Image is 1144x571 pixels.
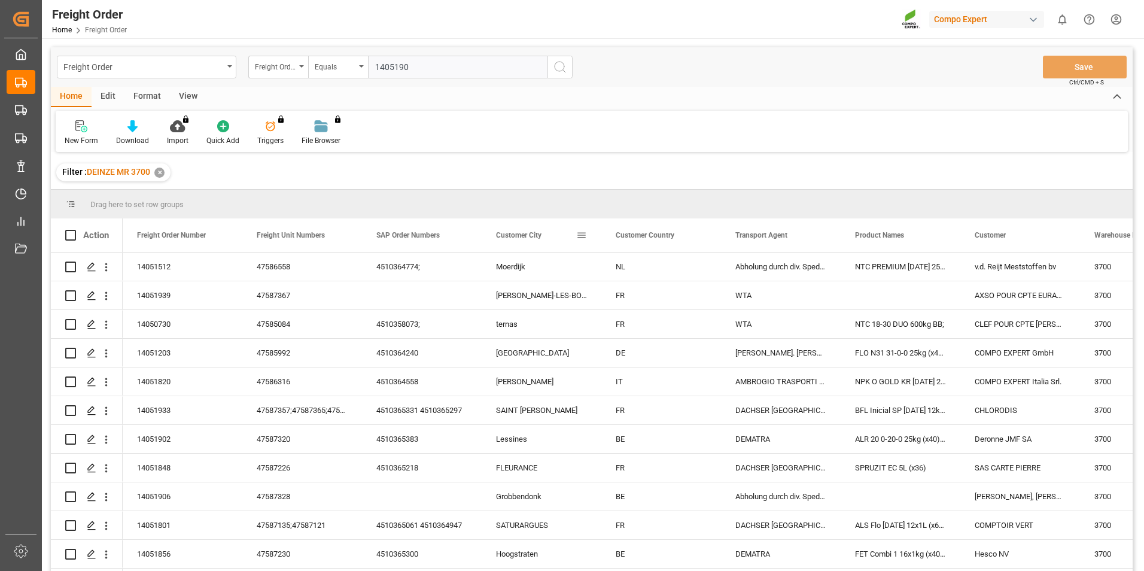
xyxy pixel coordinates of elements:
div: BFL Inicial SP [DATE] 12kg (x50) spPAL;BFL KELP BIO SL (2024) 10L (x60) FR *PD;BFL Si SL (new) 10... [841,396,960,424]
button: Help Center [1076,6,1103,33]
button: search button [547,56,573,78]
div: 4510365383 [362,425,482,453]
div: 47585084 [242,310,362,338]
div: New Form [65,135,98,146]
span: Customer Country [616,231,674,239]
div: Lessines [482,425,601,453]
div: 47585992 [242,339,362,367]
span: Product Names [855,231,904,239]
div: NTC 18-30 DUO 600kg BB; [841,310,960,338]
div: Press SPACE to select this row. [51,425,123,454]
div: FR [601,511,721,539]
div: COMPO EXPERT GmbH [960,339,1080,367]
span: Freight Order Number [137,231,206,239]
div: FLO N31 31-0-0 25kg (x40) INT [841,339,960,367]
div: 14051906 [123,482,242,511]
div: 4510364558 [362,367,482,396]
div: Freight Order [63,59,223,74]
div: FLEURANCE [482,454,601,482]
div: Moerdijk [482,253,601,281]
div: Hoogstraten [482,540,601,568]
button: Save [1043,56,1127,78]
div: [PERSON_NAME]-LES-BOULOC [482,281,601,309]
div: Download [116,135,149,146]
div: 14051848 [123,454,242,482]
div: v.d. Reijt Meststoffen bv [960,253,1080,281]
div: 14051933 [123,396,242,424]
div: COMPTOIR VERT [960,511,1080,539]
span: Customer City [496,231,541,239]
div: Format [124,87,170,107]
div: AMBROGIO TRASPORTI S.P.A. [721,367,841,396]
div: FR [601,281,721,309]
div: Press SPACE to select this row. [51,511,123,540]
span: Ctrl/CMD + S [1069,78,1104,87]
button: open menu [308,56,368,78]
div: Abholung durch div. Spediteure [721,482,841,511]
div: 4510365218 [362,454,482,482]
div: 47587357;47587365;47587356 [242,396,362,424]
div: Press SPACE to select this row. [51,540,123,569]
div: BE [601,540,721,568]
div: WTA [721,281,841,309]
div: 4510364240 [362,339,482,367]
div: ternas [482,310,601,338]
div: Press SPACE to select this row. [51,367,123,396]
div: Edit [92,87,124,107]
div: Hesco NV [960,540,1080,568]
img: Screenshot%202023-09-29%20at%2010.02.21.png_1712312052.png [902,9,921,30]
div: 47586558 [242,253,362,281]
div: [PERSON_NAME]. [PERSON_NAME] GmbH & Co. KG [721,339,841,367]
div: 14051939 [123,281,242,309]
div: Compo Expert [929,11,1044,28]
div: AXSO POUR CPTE EURALIS CEREALES [960,281,1080,309]
span: DEINZE MR 3700 [87,167,150,177]
div: Action [83,230,109,241]
div: Press SPACE to select this row. [51,310,123,339]
button: open menu [248,56,308,78]
div: DE [601,339,721,367]
div: 47587230 [242,540,362,568]
div: ✕ [154,168,165,178]
div: Quick Add [206,135,239,146]
span: Filter : [62,167,87,177]
div: BE [601,425,721,453]
div: Press SPACE to select this row. [51,339,123,367]
div: DACHSER [GEOGRAPHIC_DATA] N.V./S.A [721,396,841,424]
div: FR [601,310,721,338]
div: 47587328 [242,482,362,511]
a: Home [52,26,72,34]
div: [PERSON_NAME], [PERSON_NAME] & Co N.V. [960,482,1080,511]
div: 14051820 [123,367,242,396]
div: BE [601,482,721,511]
div: Press SPACE to select this row. [51,396,123,425]
button: show 0 new notifications [1049,6,1076,33]
div: NL [601,253,721,281]
div: DACHSER [GEOGRAPHIC_DATA] N.V./S.A [721,511,841,539]
div: DEMATRA [721,540,841,568]
span: SAP Order Numbers [376,231,440,239]
div: SAS CARTE PIERRE [960,454,1080,482]
div: 4510365061 4510364947 [362,511,482,539]
div: NTC PREMIUM [DATE] 25kg (x40) FR,EN,BNL; [841,253,960,281]
div: SPRUZIT EC 5L (x36) [841,454,960,482]
div: SAINT [PERSON_NAME] [482,396,601,424]
div: 4510365300 [362,540,482,568]
div: Press SPACE to select this row. [51,482,123,511]
div: 14051902 [123,425,242,453]
div: [PERSON_NAME] [482,367,601,396]
div: 14050730 [123,310,242,338]
div: 4510364774; [362,253,482,281]
div: WTA [721,310,841,338]
div: 14051856 [123,540,242,568]
span: Drag here to set row groups [90,200,184,209]
div: DEMATRA [721,425,841,453]
div: 47587226 [242,454,362,482]
div: SATURARGUES [482,511,601,539]
div: ALS Flo [DATE] 12x1L (x60) FR;ALS Flo [DATE] 25kg (x24) FR;BC MINI [DATE] 9M 20kg (x48) WW;BC PLU... [841,511,960,539]
div: [GEOGRAPHIC_DATA] [482,339,601,367]
span: Customer [975,231,1006,239]
div: 14051203 [123,339,242,367]
div: FET Combi 1 16x1kg (x40) BE,FR [841,540,960,568]
button: Compo Expert [929,8,1049,31]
